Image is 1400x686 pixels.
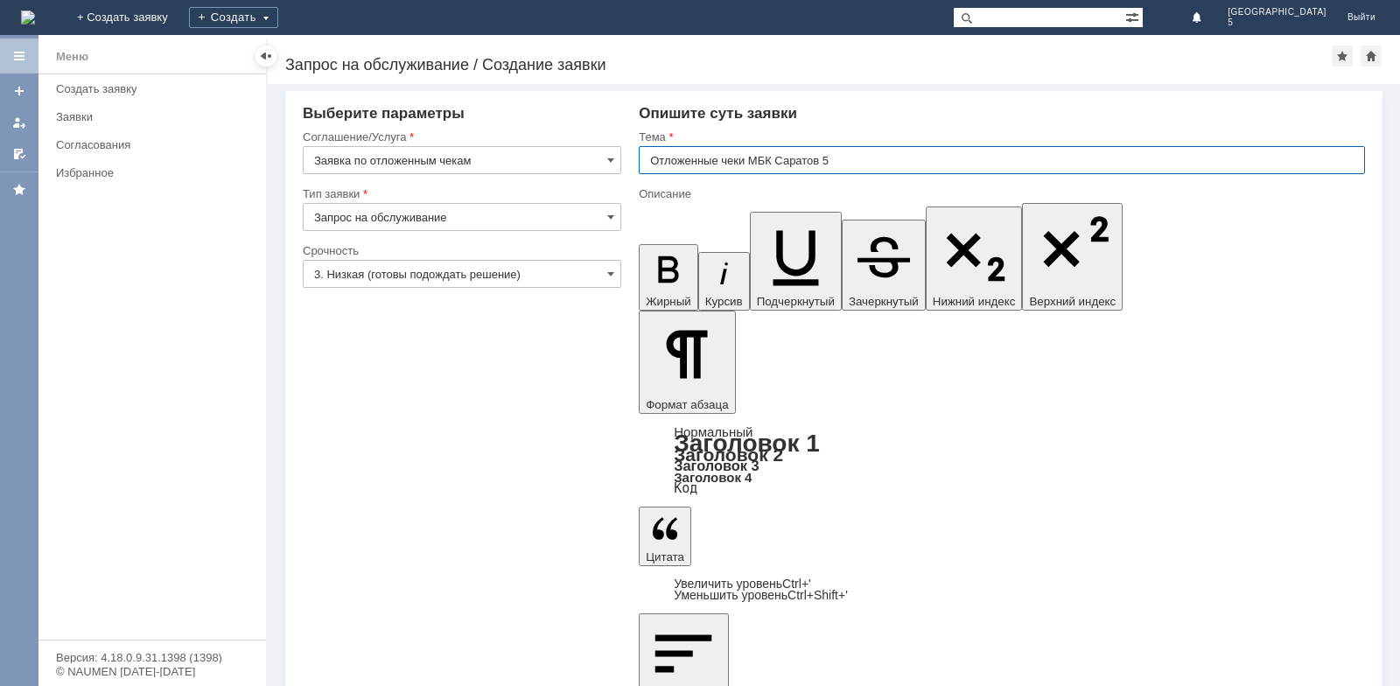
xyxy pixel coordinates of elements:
span: Цитата [646,550,684,563]
div: Заявки [56,110,255,123]
a: Заголовок 4 [674,470,752,485]
div: Избранное [56,166,236,179]
span: Жирный [646,295,691,308]
div: Создать заявку [56,82,255,95]
span: [GEOGRAPHIC_DATA] [1228,7,1326,17]
div: Создать [189,7,278,28]
span: Зачеркнутый [849,295,919,308]
div: Скрыть меню [255,45,276,66]
div: Формат абзаца [639,426,1365,494]
div: Запрос на обслуживание / Создание заявки [285,56,1332,73]
a: Мои заявки [5,108,33,136]
a: Создать заявку [49,75,262,102]
button: Подчеркнутый [750,212,842,311]
button: Нижний индекс [926,206,1023,311]
div: Согласования [56,138,255,151]
div: Соглашение/Услуга [303,131,618,143]
div: Описание [639,188,1361,199]
span: Ctrl+Shift+' [787,588,848,602]
button: Зачеркнутый [842,220,926,311]
div: Тема [639,131,1361,143]
a: Заголовок 2 [674,444,783,465]
a: Создать заявку [5,77,33,105]
div: Добавить в избранное [1332,45,1353,66]
a: Заголовок 3 [674,458,759,473]
div: Сделать домашней страницей [1361,45,1382,66]
div: Срочность [303,245,618,256]
span: Выберите параметры [303,105,465,122]
a: Decrease [674,588,848,602]
a: Increase [674,577,811,591]
button: Верхний индекс [1022,203,1123,311]
div: Версия: 4.18.0.9.31.1398 (1398) [56,652,248,663]
a: Нормальный [674,424,752,439]
button: Курсив [698,252,750,311]
button: Цитата [639,507,691,566]
button: Формат абзаца [639,311,735,414]
div: © NAUMEN [DATE]-[DATE] [56,666,248,677]
a: Заголовок 1 [674,430,820,457]
span: Нижний индекс [933,295,1016,308]
a: Заявки [49,103,262,130]
img: logo [21,10,35,24]
a: Код [674,480,697,496]
div: Тип заявки [303,188,618,199]
span: Верхний индекс [1029,295,1116,308]
div: Цитата [639,578,1365,601]
span: Расширенный поиск [1125,8,1143,24]
span: Опишите суть заявки [639,105,797,122]
span: Курсив [705,295,743,308]
a: Мои согласования [5,140,33,168]
a: Согласования [49,131,262,158]
span: 5 [1228,17,1326,28]
button: Жирный [639,244,698,311]
a: Перейти на домашнюю страницу [21,10,35,24]
span: Ctrl+' [782,577,811,591]
span: Подчеркнутый [757,295,835,308]
span: Формат абзаца [646,398,728,411]
div: Меню [56,46,88,67]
